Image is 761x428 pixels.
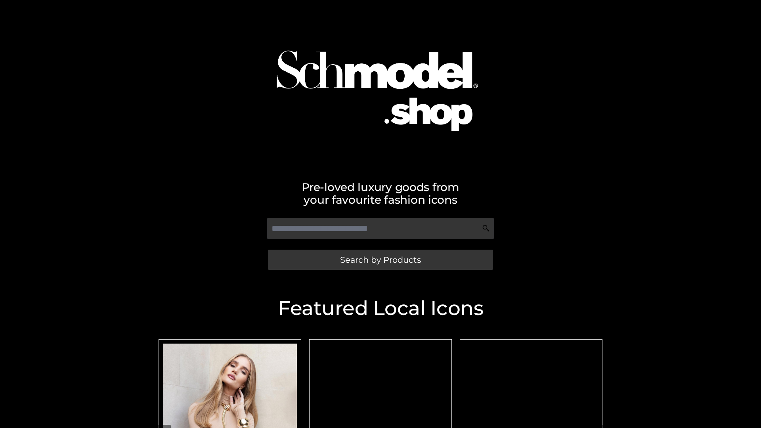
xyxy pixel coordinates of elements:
h2: Pre-loved luxury goods from your favourite fashion icons [155,181,606,206]
img: Search Icon [482,224,490,232]
span: Search by Products [340,256,421,264]
h2: Featured Local Icons​ [155,298,606,318]
a: Search by Products [268,250,493,270]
